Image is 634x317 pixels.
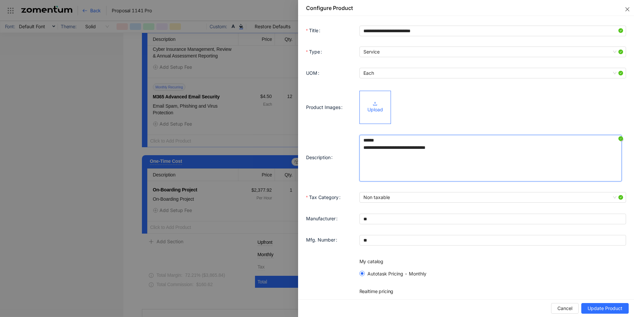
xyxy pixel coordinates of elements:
input: Mfg. Number [359,235,626,246]
span: close-circle [619,138,623,142]
span: upload [373,101,377,106]
label: Manufacturer [306,216,340,221]
span: Cancel [557,305,572,312]
input: Manufacturer [359,214,626,224]
span: Each [363,68,622,78]
span: Realtime pricing [359,288,394,294]
span: close [625,7,630,12]
button: Update Product [581,303,629,314]
button: Cancel [551,303,579,314]
input: Title [359,26,626,36]
label: Mfg. Number [306,237,340,243]
textarea: Description [359,135,622,181]
span: Autotask Pricing - Monthly [365,270,429,277]
label: Type [306,49,325,54]
span: Update Product [588,305,622,312]
span: Non taxable [363,192,622,202]
label: UOM [306,70,322,76]
label: Description [306,155,335,160]
div: My catalog [359,258,626,270]
label: Tax Category [306,194,343,200]
label: Title [306,28,323,33]
span: Upload [367,106,383,113]
label: Product Images [306,104,345,110]
span: Service [363,47,622,57]
div: Configure Product [306,4,353,12]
